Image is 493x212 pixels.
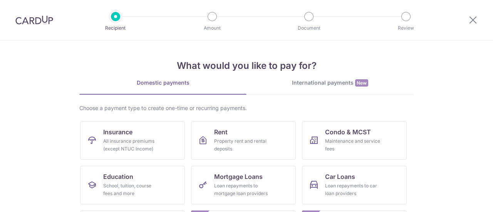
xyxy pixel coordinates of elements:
span: Mortgage Loans [214,172,263,181]
p: Amount [184,24,241,32]
a: Mortgage LoansLoan repayments to mortgage loan providers [191,166,296,204]
div: All insurance premiums (except NTUC Income) [103,137,159,153]
div: Property rent and rental deposits [214,137,270,153]
h4: What would you like to pay for? [79,59,414,73]
div: International payments [246,79,414,87]
div: Loan repayments to mortgage loan providers [214,182,270,197]
span: Insurance [103,127,132,137]
a: InsuranceAll insurance premiums (except NTUC Income) [80,121,185,160]
a: Car LoansLoan repayments to car loan providers [302,166,407,204]
a: EducationSchool, tuition, course fees and more [80,166,185,204]
div: Choose a payment type to create one-time or recurring payments. [79,104,414,112]
a: Condo & MCSTMaintenance and service fees [302,121,407,160]
span: Rent [214,127,228,137]
span: New [355,79,368,87]
div: Domestic payments [79,79,246,87]
div: Maintenance and service fees [325,137,381,153]
p: Recipient [87,24,144,32]
div: School, tuition, course fees and more [103,182,159,197]
p: Review [377,24,434,32]
span: Condo & MCST [325,127,371,137]
p: Document [280,24,337,32]
span: Car Loans [325,172,355,181]
img: CardUp [15,15,53,25]
div: Loan repayments to car loan providers [325,182,381,197]
iframe: Opens a widget where you can find more information [444,189,485,208]
span: Education [103,172,133,181]
a: RentProperty rent and rental deposits [191,121,296,160]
